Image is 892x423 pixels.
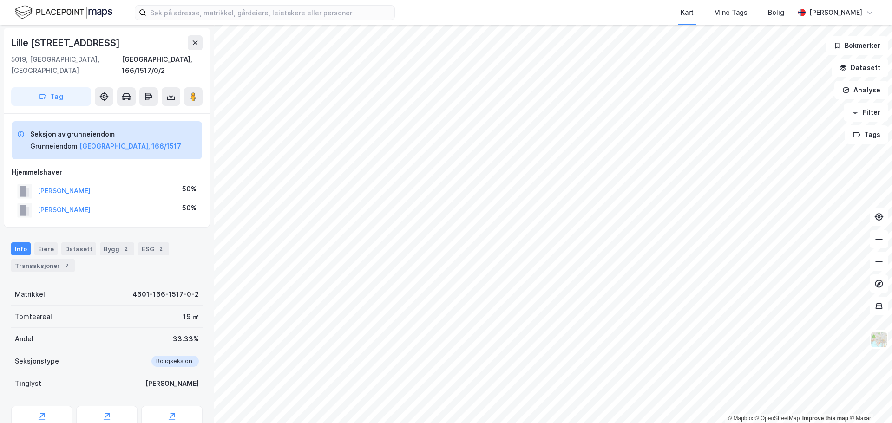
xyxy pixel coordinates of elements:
div: 2 [156,244,165,254]
div: Kart [681,7,694,18]
div: Info [11,242,31,255]
button: Bokmerker [826,36,888,55]
div: [PERSON_NAME] [145,378,199,389]
div: Tomteareal [15,311,52,322]
button: Analyse [834,81,888,99]
div: Matrikkel [15,289,45,300]
button: Tags [845,125,888,144]
div: Andel [15,333,33,345]
div: Datasett [61,242,96,255]
div: 5019, [GEOGRAPHIC_DATA], [GEOGRAPHIC_DATA] [11,54,122,76]
img: Z [870,331,888,348]
div: Transaksjoner [11,259,75,272]
div: 4601-166-1517-0-2 [132,289,199,300]
div: Bygg [100,242,134,255]
a: OpenStreetMap [755,415,800,422]
button: Filter [844,103,888,122]
div: 50% [182,202,197,214]
div: 2 [62,261,71,270]
div: Kontrollprogram for chat [846,378,892,423]
img: logo.f888ab2527a4732fd821a326f86c7f29.svg [15,4,112,20]
div: Seksjonstype [15,356,59,367]
div: Seksjon av grunneiendom [30,129,181,140]
button: Tag [11,87,91,106]
div: Bolig [768,7,784,18]
div: [GEOGRAPHIC_DATA], 166/1517/0/2 [122,54,203,76]
div: Mine Tags [714,7,748,18]
button: [GEOGRAPHIC_DATA], 166/1517 [79,141,181,152]
div: 33.33% [173,333,199,345]
div: ESG [138,242,169,255]
div: Hjemmelshaver [12,167,202,178]
div: Tinglyst [15,378,41,389]
button: Datasett [832,59,888,77]
a: Mapbox [728,415,753,422]
div: Grunneiendom [30,141,78,152]
iframe: Chat Widget [846,378,892,423]
div: 50% [182,183,197,195]
div: 2 [121,244,131,254]
div: [PERSON_NAME] [809,7,862,18]
a: Improve this map [802,415,848,422]
input: Søk på adresse, matrikkel, gårdeiere, leietakere eller personer [146,6,394,20]
div: 19 ㎡ [183,311,199,322]
div: Lille [STREET_ADDRESS] [11,35,122,50]
div: Eiere [34,242,58,255]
